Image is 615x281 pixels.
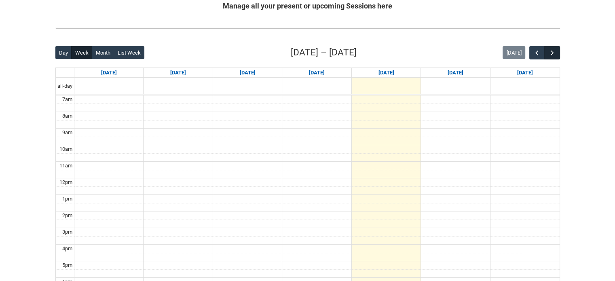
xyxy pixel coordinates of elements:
[58,162,74,170] div: 11am
[544,46,560,59] button: Next Week
[238,68,257,78] a: Go to September 9, 2025
[99,68,118,78] a: Go to September 7, 2025
[503,46,525,59] button: [DATE]
[61,261,74,269] div: 5pm
[307,68,326,78] a: Go to September 10, 2025
[446,68,465,78] a: Go to September 12, 2025
[61,195,74,203] div: 1pm
[529,46,545,59] button: Previous Week
[55,46,72,59] button: Day
[71,46,92,59] button: Week
[61,245,74,253] div: 4pm
[61,129,74,137] div: 9am
[55,0,560,11] h2: Manage all your present or upcoming Sessions here
[61,228,74,236] div: 3pm
[114,46,144,59] button: List Week
[92,46,114,59] button: Month
[376,68,395,78] a: Go to September 11, 2025
[61,112,74,120] div: 8am
[58,178,74,186] div: 12pm
[61,211,74,220] div: 2pm
[516,68,535,78] a: Go to September 13, 2025
[291,46,357,59] h2: [DATE] – [DATE]
[55,24,560,33] img: REDU_GREY_LINE
[58,145,74,153] div: 10am
[61,95,74,104] div: 7am
[169,68,188,78] a: Go to September 8, 2025
[56,82,74,90] span: all-day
